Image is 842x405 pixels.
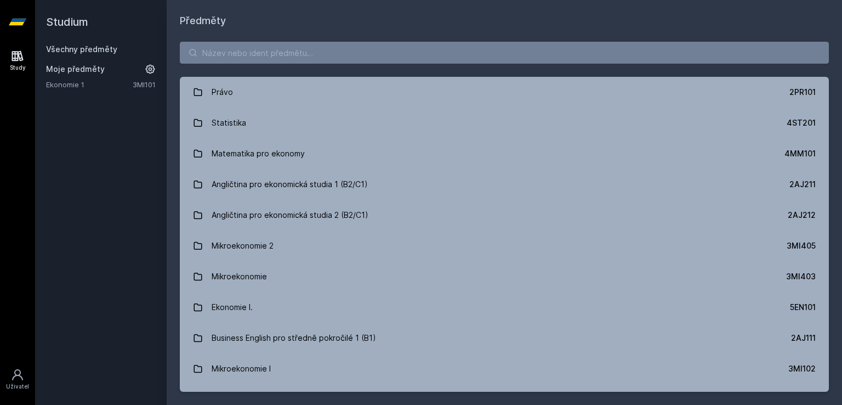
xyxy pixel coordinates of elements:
[180,292,829,323] a: Ekonomie I. 5EN101
[212,81,233,103] div: Právo
[212,327,376,349] div: Business English pro středně pokročilé 1 (B1)
[133,80,156,89] a: 3MI101
[2,44,33,77] a: Study
[2,363,33,396] a: Uživatel
[180,200,829,230] a: Angličtina pro ekonomická studia 2 (B2/C1) 2AJ212
[787,240,816,251] div: 3MI405
[180,261,829,292] a: Mikroekonomie 3MI403
[212,358,271,380] div: Mikroekonomie I
[788,363,816,374] div: 3MI102
[212,296,253,318] div: Ekonomie I.
[212,112,246,134] div: Statistika
[180,169,829,200] a: Angličtina pro ekonomická studia 1 (B2/C1) 2AJ211
[786,271,816,282] div: 3MI403
[212,143,305,165] div: Matematika pro ekonomy
[46,79,133,90] a: Ekonomie 1
[180,108,829,138] a: Statistika 4ST201
[180,353,829,384] a: Mikroekonomie I 3MI102
[212,235,274,257] div: Mikroekonomie 2
[180,13,829,29] h1: Předměty
[180,323,829,353] a: Business English pro středně pokročilé 1 (B1) 2AJ111
[787,117,816,128] div: 4ST201
[789,179,816,190] div: 2AJ211
[46,64,105,75] span: Moje předměty
[791,333,816,344] div: 2AJ111
[790,302,816,313] div: 5EN101
[46,44,117,54] a: Všechny předměty
[10,64,26,72] div: Study
[180,230,829,261] a: Mikroekonomie 2 3MI405
[212,173,368,195] div: Angličtina pro ekonomická studia 1 (B2/C1)
[212,266,267,288] div: Mikroekonomie
[180,138,829,169] a: Matematika pro ekonomy 4MM101
[212,204,368,226] div: Angličtina pro ekonomická studia 2 (B2/C1)
[784,148,816,159] div: 4MM101
[180,77,829,108] a: Právo 2PR101
[6,383,29,391] div: Uživatel
[789,87,816,98] div: 2PR101
[788,210,816,221] div: 2AJ212
[180,42,829,64] input: Název nebo ident předmětu…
